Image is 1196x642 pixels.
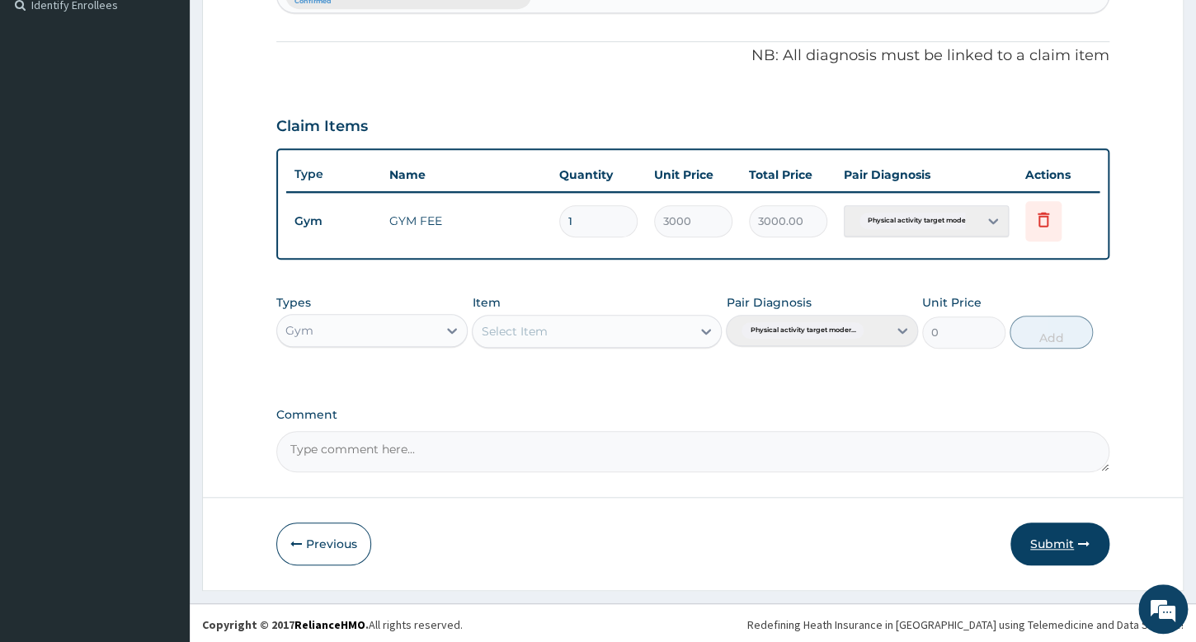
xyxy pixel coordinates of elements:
[922,294,982,311] label: Unit Price
[381,158,551,191] th: Name
[472,294,500,311] label: Item
[286,159,381,190] th: Type
[381,204,551,237] td: GYM FEE
[481,323,547,340] div: Select Item
[271,8,310,48] div: Minimize live chat window
[741,158,836,191] th: Total Price
[202,617,369,632] strong: Copyright © 2017 .
[276,408,1109,422] label: Comment
[294,617,365,632] a: RelianceHMO
[276,118,368,136] h3: Claim Items
[86,92,277,114] div: Chat with us now
[276,45,1109,67] p: NB: All diagnosis must be linked to a claim item
[1010,523,1109,565] button: Submit
[286,206,381,237] td: Gym
[276,296,311,310] label: Types
[1017,158,1099,191] th: Actions
[836,158,1017,191] th: Pair Diagnosis
[8,450,314,508] textarea: Type your message and hit 'Enter'
[551,158,646,191] th: Quantity
[285,322,313,339] div: Gym
[276,523,371,565] button: Previous
[726,294,811,311] label: Pair Diagnosis
[646,158,741,191] th: Unit Price
[1010,316,1093,349] button: Add
[747,616,1184,633] div: Redefining Heath Insurance in [GEOGRAPHIC_DATA] using Telemedicine and Data Science!
[31,82,67,124] img: d_794563401_company_1708531726252_794563401
[96,208,228,374] span: We're online!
